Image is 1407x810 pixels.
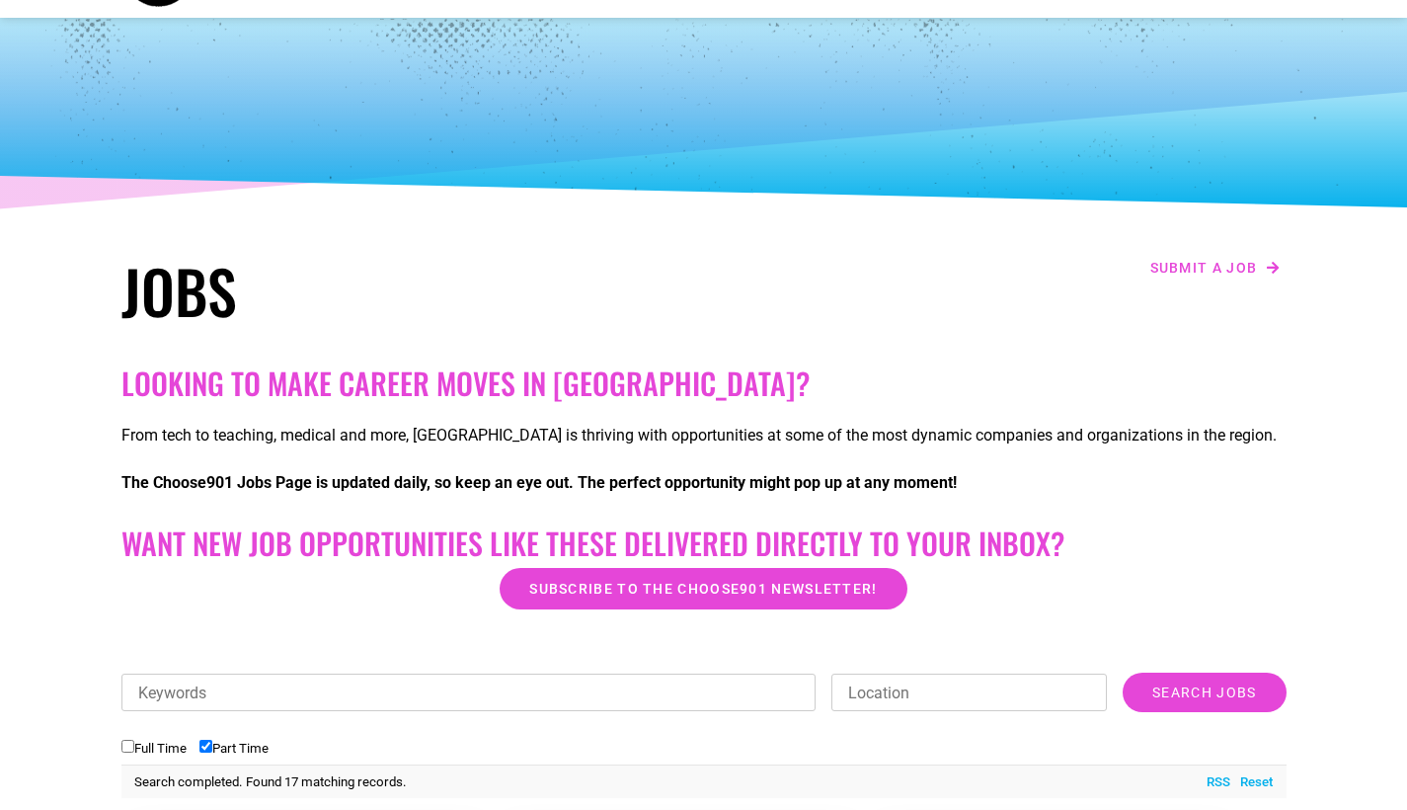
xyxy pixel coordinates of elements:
[1144,255,1287,281] a: Submit a job
[121,473,957,492] strong: The Choose901 Jobs Page is updated daily, so keep an eye out. The perfect opportunity might pop u...
[500,568,906,609] a: Subscribe to the Choose901 newsletter!
[121,526,1287,561] h2: Want New Job Opportunities like these Delivered Directly to your Inbox?
[1230,772,1273,792] a: Reset
[529,582,877,596] span: Subscribe to the Choose901 newsletter!
[121,741,187,756] label: Full Time
[199,741,269,756] label: Part Time
[121,674,817,711] input: Keywords
[831,674,1107,711] input: Location
[1150,261,1258,275] span: Submit a job
[134,774,407,789] span: Search completed. Found 17 matching records.
[1123,673,1286,712] input: Search Jobs
[121,740,134,753] input: Full Time
[121,255,694,326] h1: Jobs
[121,365,1287,401] h2: Looking to make career moves in [GEOGRAPHIC_DATA]?
[199,740,212,753] input: Part Time
[121,424,1287,447] p: From tech to teaching, medical and more, [GEOGRAPHIC_DATA] is thriving with opportunities at some...
[1197,772,1230,792] a: RSS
